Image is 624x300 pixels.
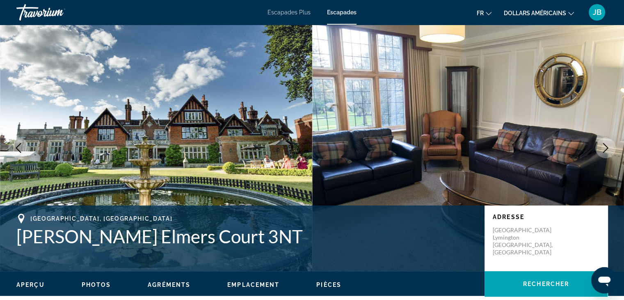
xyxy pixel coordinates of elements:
[595,138,616,158] button: Next image
[16,226,476,247] h1: [PERSON_NAME] Elmers Court 3NT
[493,214,599,220] p: Adresse
[267,9,311,16] a: Escapades Plus
[477,10,484,16] font: fr
[485,271,608,297] button: Rechercher
[82,281,111,288] button: Photos
[504,10,566,16] font: dollars américains
[477,7,491,19] button: Changer de langue
[8,138,29,158] button: Previous image
[148,281,190,288] button: Agréments
[504,7,574,19] button: Changer de devise
[16,2,98,23] a: Travorium
[586,4,608,21] button: Menu utilisateur
[591,267,617,293] iframe: Bouton de lancement de la fenêtre de messagerie
[493,226,558,256] p: [GEOGRAPHIC_DATA] Lymington [GEOGRAPHIC_DATA], [GEOGRAPHIC_DATA]
[327,9,357,16] a: Escapades
[227,281,279,288] button: Emplacement
[523,281,569,287] span: Rechercher
[30,215,172,222] span: [GEOGRAPHIC_DATA], [GEOGRAPHIC_DATA]
[593,8,601,16] font: JB
[316,281,341,288] button: Pièces
[16,281,45,288] button: Aperçu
